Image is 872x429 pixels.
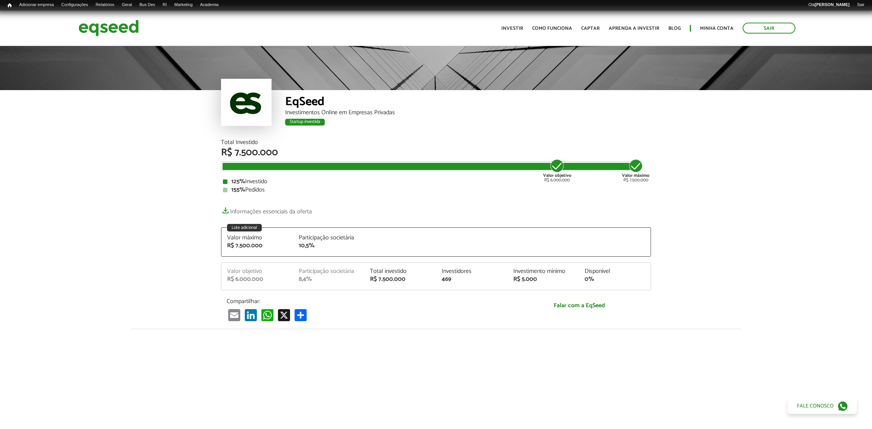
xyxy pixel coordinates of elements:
a: Sair [743,23,795,34]
strong: Valor objetivo [543,172,571,179]
strong: [PERSON_NAME] [815,2,849,7]
div: Participação societária [299,235,359,241]
a: Como funciona [532,26,572,31]
div: R$ 7.500.000 [370,276,430,282]
strong: 155% [231,185,245,195]
div: 10,5% [299,243,359,249]
a: Início [4,2,15,9]
div: R$ 5.000 [513,276,574,282]
div: Startup investida [285,119,325,126]
a: Informações essenciais da oferta [221,204,312,215]
div: Total Investido [221,139,651,146]
div: R$ 7.500.000 [221,148,651,158]
a: LinkedIn [243,309,258,321]
a: Bus Dev [136,2,159,8]
a: Minha conta [700,26,734,31]
span: Início [8,3,12,8]
div: Investimentos Online em Empresas Privadas [285,110,651,116]
a: Marketing [170,2,196,8]
strong: 125% [231,176,245,187]
a: Email [227,309,242,321]
div: R$ 7.500.000 [622,158,649,182]
a: Adicionar empresa [15,2,58,8]
div: EqSeed [285,96,651,110]
a: Captar [581,26,600,31]
strong: Valor máximo [622,172,649,179]
div: 469 [442,276,502,282]
div: Valor objetivo [227,268,287,274]
div: Pedidos [223,187,649,193]
a: Sair [853,2,868,8]
a: Academia [197,2,223,8]
a: RI [159,2,170,8]
div: Participação societária [299,268,359,274]
a: WhatsApp [260,309,275,321]
div: R$ 6.000.000 [227,276,287,282]
a: Geral [118,2,136,8]
div: 0% [585,276,645,282]
a: Relatórios [92,2,118,8]
div: Investimento mínimo [513,268,574,274]
div: R$ 7.500.000 [227,243,287,249]
a: Investir [501,26,523,31]
div: R$ 6.000.000 [543,158,571,182]
div: 8,4% [299,276,359,282]
a: Olá[PERSON_NAME] [804,2,853,8]
div: Investido [223,179,649,185]
div: Total investido [370,268,430,274]
p: Compartilhar: [227,298,502,305]
img: EqSeed [78,18,139,38]
div: Valor máximo [227,235,287,241]
div: Investidores [442,268,502,274]
div: Lote adicional [227,224,262,231]
a: Fale conosco [788,398,857,414]
a: Falar com a EqSeed [513,298,645,313]
a: X [276,309,292,321]
a: Compartilhar [293,309,308,321]
a: Configurações [58,2,92,8]
a: Aprenda a investir [609,26,659,31]
a: Blog [668,26,681,31]
div: Disponível [585,268,645,274]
